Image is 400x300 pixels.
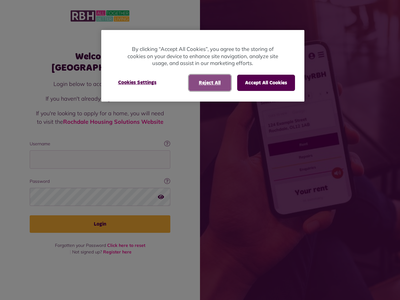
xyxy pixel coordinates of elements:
button: Reject All [189,75,231,91]
p: By clicking “Accept All Cookies”, you agree to the storing of cookies on your device to enhance s... [126,46,279,67]
button: Accept All Cookies [237,75,295,91]
div: Privacy [101,30,304,102]
div: Cookie banner [101,30,304,102]
button: Cookies Settings [111,75,164,90]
